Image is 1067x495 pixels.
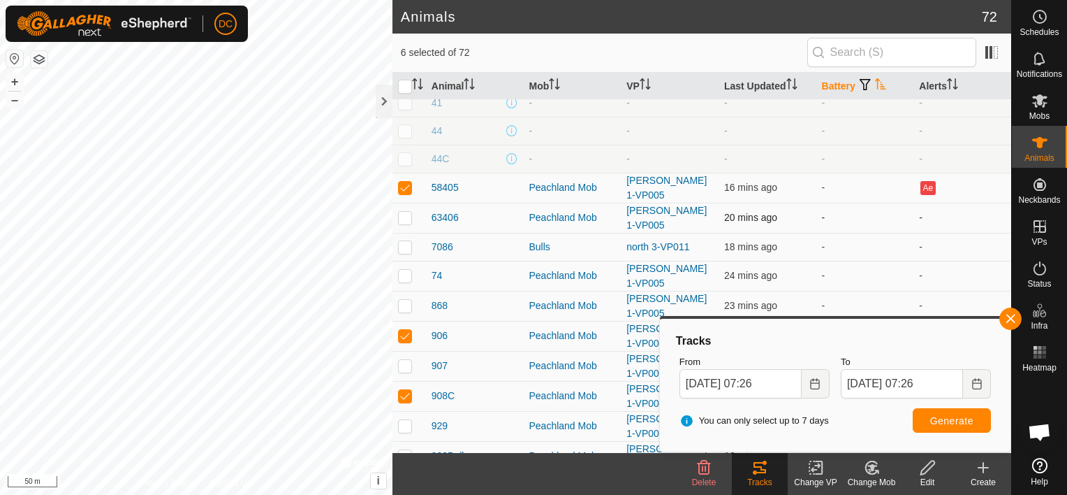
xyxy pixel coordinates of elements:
[724,241,777,252] span: 2 Oct 2025, 7:11 am
[464,80,475,92] p-sorticon: Activate to sort
[529,299,615,313] div: Peachland Mob
[529,449,615,464] div: Peachland Mob
[947,80,958,92] p-sorticon: Activate to sort
[816,117,914,145] td: -
[913,73,1011,100] th: Alerts
[377,475,380,487] span: i
[432,389,455,403] span: 908C
[724,153,728,164] span: -
[1029,112,1050,120] span: Mobs
[913,408,991,433] button: Generate
[1031,322,1047,330] span: Infra
[913,145,1011,173] td: -
[523,73,621,100] th: Mob
[432,268,443,283] span: 74
[401,45,807,60] span: 6 selected of 72
[724,300,777,311] span: 2 Oct 2025, 7:06 am
[529,389,615,403] div: Peachland Mob
[626,443,707,469] a: [PERSON_NAME] 1-VP005
[432,329,448,343] span: 906
[913,203,1011,233] td: -
[529,268,615,283] div: Peachland Mob
[875,80,886,92] p-sorticon: Activate to sort
[432,449,464,464] span: 929Bull
[529,124,615,138] div: -
[6,73,23,90] button: +
[724,212,777,223] span: 2 Oct 2025, 7:09 am
[724,270,777,281] span: 2 Oct 2025, 7:05 am
[724,97,728,108] span: -
[432,299,448,313] span: 868
[963,369,991,399] button: Choose Date
[913,233,1011,261] td: -
[626,153,630,164] app-display-virtual-paddock-transition: -
[529,329,615,343] div: Peachland Mob
[982,6,997,27] span: 72
[844,476,899,489] div: Change Mob
[816,203,914,233] td: -
[913,291,1011,321] td: -
[786,80,797,92] p-sorticon: Activate to sort
[1017,70,1062,78] span: Notifications
[626,293,707,319] a: [PERSON_NAME] 1-VP005
[788,476,844,489] div: Change VP
[529,210,615,225] div: Peachland Mob
[626,175,707,201] a: [PERSON_NAME] 1-VP005
[816,261,914,291] td: -
[626,323,707,349] a: [PERSON_NAME] 1-VP005
[529,359,615,373] div: Peachland Mob
[412,80,423,92] p-sorticon: Activate to sort
[626,205,707,231] a: [PERSON_NAME] 1-VP005
[816,173,914,203] td: -
[432,96,443,110] span: 41
[17,11,191,36] img: Gallagher Logo
[1022,364,1057,372] span: Heatmap
[1019,411,1061,453] div: Open chat
[626,383,707,409] a: [PERSON_NAME] 1-VP005
[640,80,651,92] p-sorticon: Activate to sort
[816,291,914,321] td: -
[955,476,1011,489] div: Create
[141,477,193,489] a: Privacy Policy
[913,117,1011,145] td: -
[816,73,914,100] th: Battery
[920,181,936,195] button: Ae
[549,80,560,92] p-sorticon: Activate to sort
[1031,478,1048,486] span: Help
[626,353,707,379] a: [PERSON_NAME] 1-VP005
[432,210,459,225] span: 63406
[802,369,830,399] button: Choose Date
[432,240,453,254] span: 7086
[371,473,386,489] button: i
[31,51,47,68] button: Map Layers
[816,233,914,261] td: -
[816,145,914,173] td: -
[432,152,450,166] span: 44C
[432,124,443,138] span: 44
[816,89,914,117] td: -
[1018,196,1060,204] span: Neckbands
[1012,452,1067,492] a: Help
[930,415,973,426] span: Generate
[1020,28,1059,36] span: Schedules
[626,125,630,136] app-display-virtual-paddock-transition: -
[6,92,23,108] button: –
[724,182,777,193] span: 2 Oct 2025, 7:13 am
[626,241,689,252] a: north 3-VP011
[529,240,615,254] div: Bulls
[401,8,982,25] h2: Animals
[807,38,976,67] input: Search (S)
[1027,280,1051,288] span: Status
[679,414,829,428] span: You can only select up to 7 days
[210,477,251,489] a: Contact Us
[899,476,955,489] div: Edit
[426,73,524,100] th: Animal
[432,419,448,433] span: 929
[732,476,788,489] div: Tracks
[724,125,728,136] span: -
[621,73,719,100] th: VP
[626,413,707,439] a: [PERSON_NAME] 1-VP005
[529,180,615,195] div: Peachland Mob
[529,419,615,433] div: Peachland Mob
[626,263,707,289] a: [PERSON_NAME] 1-VP005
